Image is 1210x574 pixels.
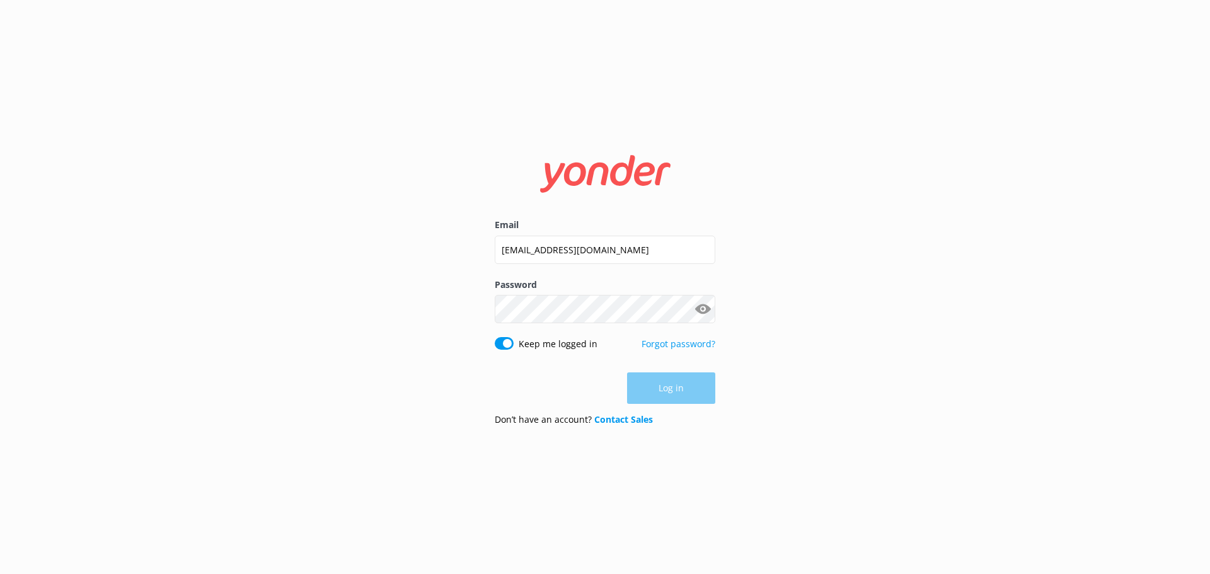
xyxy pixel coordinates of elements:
label: Keep me logged in [519,337,597,351]
input: user@emailaddress.com [495,236,715,264]
a: Contact Sales [594,413,653,425]
a: Forgot password? [642,338,715,350]
button: Show password [690,297,715,322]
label: Password [495,278,715,292]
p: Don’t have an account? [495,413,653,427]
label: Email [495,218,715,232]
